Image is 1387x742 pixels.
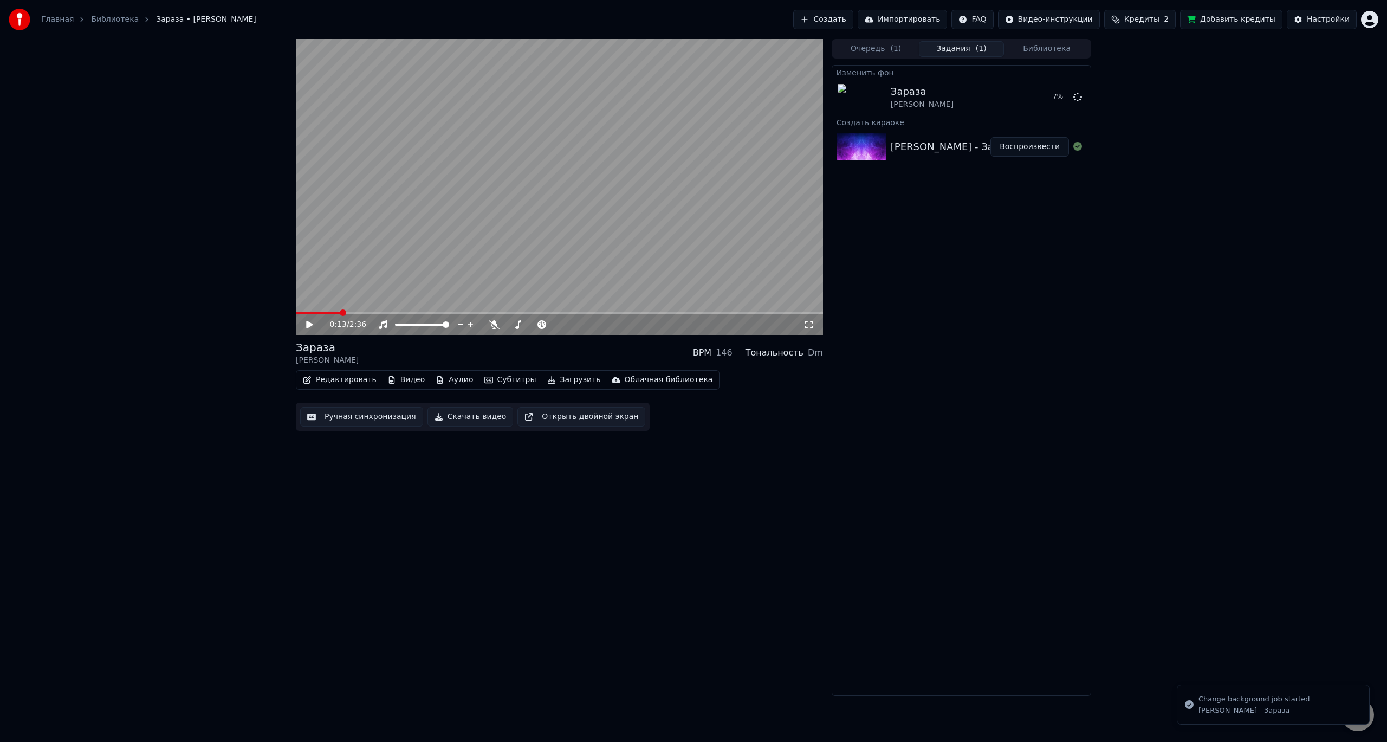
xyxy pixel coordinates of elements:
[383,372,430,388] button: Видео
[990,137,1069,157] button: Воспроизвести
[41,14,74,25] a: Главная
[951,10,993,29] button: FAQ
[156,14,256,25] span: Зараза • [PERSON_NAME]
[1198,694,1310,705] div: Change background job started
[330,319,347,330] span: 0:13
[41,14,256,25] nav: breadcrumb
[625,375,713,385] div: Облачная библиотека
[9,9,30,30] img: youka
[746,346,803,359] div: Тональность
[998,10,1100,29] button: Видео-инструкции
[716,346,733,359] div: 146
[517,407,645,427] button: Открыть двойной экран
[858,10,948,29] button: Импортировать
[300,407,423,427] button: Ручная синхронизация
[296,355,359,366] div: [PERSON_NAME]
[1180,10,1282,29] button: Добавить кредиты
[891,84,954,99] div: Зараза
[296,340,359,355] div: Зараза
[891,139,1017,154] div: [PERSON_NAME] - Зараза
[330,319,356,330] div: /
[891,99,954,110] div: [PERSON_NAME]
[833,41,919,57] button: Очередь
[1287,10,1357,29] button: Настройки
[1124,14,1159,25] span: Кредиты
[1053,93,1069,101] div: 7 %
[1104,10,1176,29] button: Кредиты2
[919,41,1004,57] button: Задания
[832,66,1091,79] div: Изменить фон
[808,346,823,359] div: Dm
[793,10,853,29] button: Создать
[349,319,366,330] span: 2:36
[890,43,901,54] span: ( 1 )
[1307,14,1350,25] div: Настройки
[1198,706,1310,715] div: [PERSON_NAME] - Зараза
[976,43,987,54] span: ( 1 )
[91,14,139,25] a: Библиотека
[480,372,541,388] button: Субтитры
[299,372,381,388] button: Редактировать
[693,346,711,359] div: BPM
[543,372,605,388] button: Загрузить
[431,372,477,388] button: Аудио
[1164,14,1169,25] span: 2
[1004,41,1090,57] button: Библиотека
[427,407,514,427] button: Скачать видео
[832,115,1091,128] div: Создать караоке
